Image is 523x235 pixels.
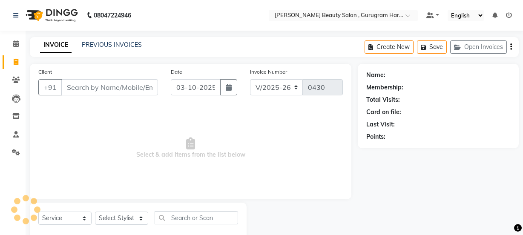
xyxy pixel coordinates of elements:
div: Points: [366,132,385,141]
a: INVOICE [40,37,72,53]
b: 08047224946 [94,3,131,27]
label: Client [38,68,52,76]
div: Membership: [366,83,403,92]
button: Save [417,40,447,54]
button: Create New [365,40,414,54]
span: Select & add items from the list below [38,106,343,191]
div: Name: [366,71,385,80]
input: Search by Name/Mobile/Email/Code [61,79,158,95]
button: Open Invoices [450,40,507,54]
div: Total Visits: [366,95,400,104]
div: Last Visit: [366,120,395,129]
a: PREVIOUS INVOICES [82,41,142,49]
img: logo [22,3,80,27]
label: Date [171,68,182,76]
label: Invoice Number [250,68,287,76]
button: +91 [38,79,62,95]
input: Search or Scan [155,211,238,224]
div: Card on file: [366,108,401,117]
